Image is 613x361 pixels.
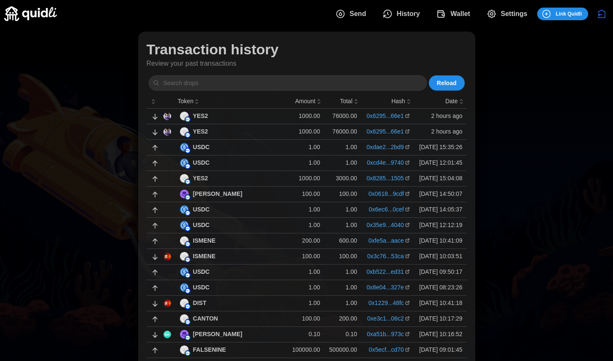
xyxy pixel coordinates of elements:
p: 100.00 [329,252,357,260]
p: 1.00 [288,283,320,291]
p: 100000.00 [288,345,320,354]
p: Review your past transactions [147,59,236,69]
p: 1.00 [329,299,357,307]
p: YES2 [193,112,208,120]
p: 100.00 [288,190,320,198]
a: 0xcd4e...9740 [367,158,404,167]
button: Date [445,97,465,106]
p: 1.00 [288,205,320,214]
p: [DATE] 14:05:37 [418,205,463,214]
img: DEGEN (on Base) [180,330,189,339]
img: ISMENE (on Base) [180,236,189,245]
button: Token [178,97,200,106]
button: Amount [295,97,322,106]
p: FALSENINE [193,345,226,354]
p: 1.00 [288,143,320,151]
a: 0xb522...ed31 [367,267,404,276]
img: USDC (on Base) [180,221,189,230]
p: [DATE] 12:01:45 [418,158,463,167]
a: 0x6295...66e1 [367,127,404,136]
p: [PERSON_NAME] [193,190,242,198]
p: YES2 [193,127,208,136]
a: 0x0618...9cdf [369,190,404,198]
p: 76000.00 [329,112,357,120]
p: 3000.00 [329,174,357,182]
p: Token [178,97,193,106]
a: 0x6295...66e1 [367,112,404,120]
p: USDC [193,143,210,152]
p: 100.00 [288,252,320,260]
img: Quidli [4,6,57,21]
p: [DATE] 10:17:29 [418,314,463,323]
img: dBoVmnG.jpg [163,112,171,120]
p: 2 hours ago [418,127,463,136]
span: Settings [501,5,527,22]
p: ISMENE [193,252,216,261]
p: USDC [193,205,210,214]
p: [DATE] 10:41:18 [418,299,463,307]
a: 0xe3c1...06c2 [367,314,404,323]
a: 0x5ecf...cd70 [369,345,404,354]
p: YES2 [193,174,208,183]
span: Reload [437,76,457,90]
img: YES2 (on Base) [180,174,189,183]
p: [DATE] 09:01:45 [418,345,463,354]
span: Wallet [450,5,470,22]
p: USDC [193,221,210,230]
img: dBoVmnG.jpg [163,128,171,136]
span: Link Quidli [556,8,582,20]
img: USDC (on Base) [180,158,189,167]
img: DIST (on Base) [180,299,189,308]
img: USDC (on Base) [180,205,189,214]
p: CANTON [193,314,218,323]
img: rectcrop3 [163,299,171,307]
button: Link Quidli [537,8,588,20]
button: Total [340,97,359,106]
span: History [397,5,420,22]
p: Total [340,97,353,106]
p: 2 hours ago [418,112,463,120]
p: [DATE] 10:16:52 [418,330,463,338]
p: 1.00 [329,205,357,214]
p: 1000.00 [288,127,320,136]
button: History [376,5,430,23]
p: 1.00 [329,143,357,151]
p: [DATE] 08:23:26 [418,283,463,291]
p: 600.00 [329,236,357,245]
span: Send [350,5,366,22]
img: ISMENE (on Base) [180,252,189,261]
img: USDC (on Base) [180,143,189,152]
p: 0.10 [329,330,357,338]
p: 1.00 [288,267,320,276]
input: Search drops [149,75,427,91]
p: 1.00 [288,158,320,167]
a: 0xdae2...2bd9 [367,143,404,151]
button: Disconnect [594,7,609,21]
img: YES2 (on Base) [180,112,189,120]
p: [DATE] 14:50:07 [418,190,463,198]
img: CANTON (on Base) [180,314,189,323]
a: 0xa51b...973c [367,330,404,338]
p: 100.00 [288,314,320,323]
p: 1000.00 [288,112,320,120]
img: YES2 (on Base) [180,127,189,136]
p: 1.00 [329,267,357,276]
img: USDC (on Base) [180,267,189,276]
p: USDC [193,283,210,292]
p: 100.00 [329,190,357,198]
p: USDC [193,158,210,167]
img: DEGEN (on Base) [180,190,189,198]
button: Settings [480,5,537,23]
button: Send [329,5,376,23]
a: 0x3c76...53ca [367,252,404,260]
a: 0x1229...48fc [369,299,404,307]
p: 500000.00 [329,345,357,354]
p: 1.00 [329,158,357,167]
a: 0x35e9...4040 [367,221,404,229]
p: [DATE] 15:04:08 [418,174,463,182]
p: 1000.00 [288,174,320,182]
p: USDC [193,267,210,276]
a: 0xfe5a...aace [369,236,404,245]
h1: Transaction history [147,40,279,59]
p: [DATE] 12:12:19 [418,221,463,229]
